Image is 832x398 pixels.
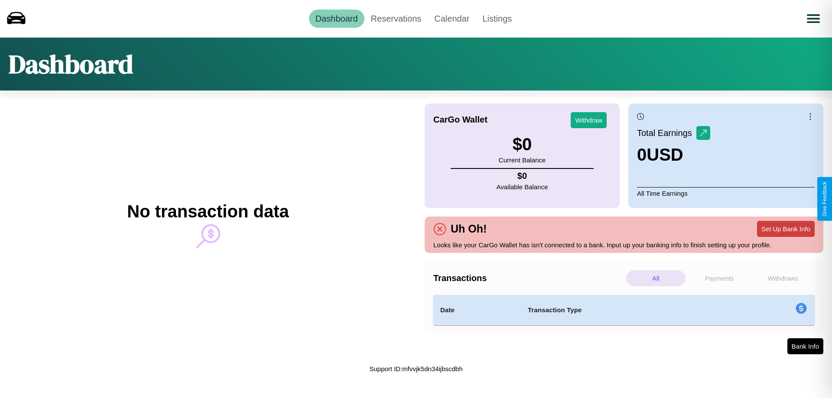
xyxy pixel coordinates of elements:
button: Open menu [801,6,825,31]
p: All [626,270,686,286]
h3: $ 0 [499,135,546,154]
h1: Dashboard [9,46,133,82]
p: Withdraws [753,270,812,286]
div: Give Feedback [822,181,828,217]
h4: $ 0 [497,171,548,181]
a: Reservations [364,10,428,28]
p: Payments [690,270,749,286]
button: Set Up Bank Info [757,221,815,237]
p: Support ID: mfvvjk5dn34ijbscdbh [369,363,462,375]
h4: Uh Oh! [446,223,491,235]
p: Total Earnings [637,125,696,141]
h4: Transactions [433,273,624,283]
h4: Transaction Type [528,305,725,315]
a: Listings [476,10,518,28]
a: Dashboard [309,10,364,28]
h4: Date [440,305,514,315]
p: Available Balance [497,181,548,193]
h3: 0 USD [637,145,710,165]
a: Calendar [428,10,476,28]
h2: No transaction data [127,202,289,221]
p: All Time Earnings [637,187,815,199]
button: Bank Info [787,338,823,354]
p: Current Balance [499,154,546,166]
p: Looks like your CarGo Wallet has isn't connected to a bank. Input up your banking info to finish ... [433,239,815,251]
button: Withdraw [571,112,607,128]
h4: CarGo Wallet [433,115,487,125]
table: simple table [433,295,815,325]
